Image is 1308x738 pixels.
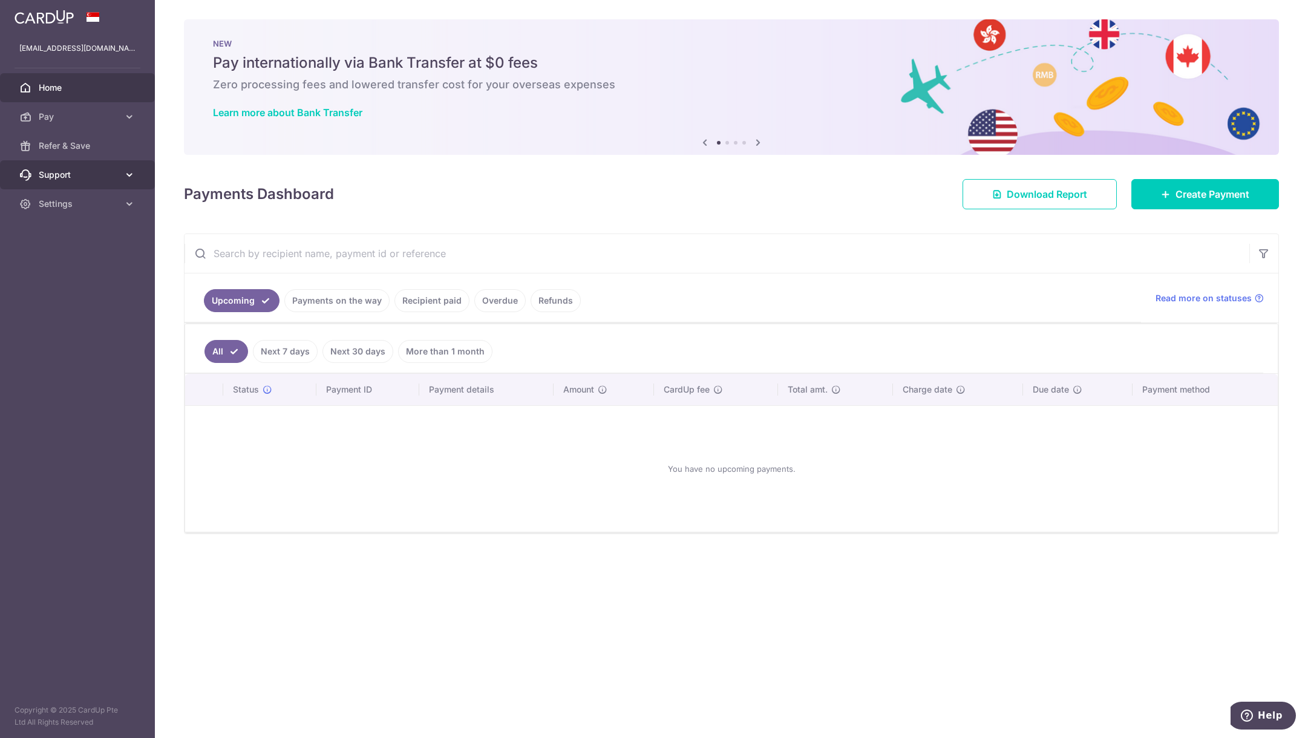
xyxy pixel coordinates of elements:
[1007,187,1087,201] span: Download Report
[233,384,259,396] span: Status
[39,111,119,123] span: Pay
[200,416,1263,522] div: You have no upcoming payments.
[253,340,318,363] a: Next 7 days
[184,19,1279,155] img: Bank transfer banner
[419,374,553,405] th: Payment details
[1176,187,1249,201] span: Create Payment
[788,384,828,396] span: Total amt.
[39,198,119,210] span: Settings
[322,340,393,363] a: Next 30 days
[204,289,280,312] a: Upcoming
[213,77,1250,92] h6: Zero processing fees and lowered transfer cost for your overseas expenses
[1156,292,1252,304] span: Read more on statuses
[213,53,1250,73] h5: Pay internationally via Bank Transfer at $0 fees
[394,289,469,312] a: Recipient paid
[184,183,334,205] h4: Payments Dashboard
[39,140,119,152] span: Refer & Save
[1231,702,1296,732] iframe: Opens a widget where you can find more information
[1156,292,1264,304] a: Read more on statuses
[316,374,420,405] th: Payment ID
[284,289,390,312] a: Payments on the way
[15,10,74,24] img: CardUp
[474,289,526,312] a: Overdue
[185,234,1249,273] input: Search by recipient name, payment id or reference
[204,340,248,363] a: All
[213,39,1250,48] p: NEW
[213,106,362,119] a: Learn more about Bank Transfer
[39,169,119,181] span: Support
[531,289,581,312] a: Refunds
[398,340,492,363] a: More than 1 month
[664,384,710,396] span: CardUp fee
[1033,384,1069,396] span: Due date
[963,179,1117,209] a: Download Report
[1131,179,1279,209] a: Create Payment
[563,384,594,396] span: Amount
[19,42,136,54] p: [EMAIL_ADDRESS][DOMAIN_NAME]
[39,82,119,94] span: Home
[903,384,952,396] span: Charge date
[1133,374,1278,405] th: Payment method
